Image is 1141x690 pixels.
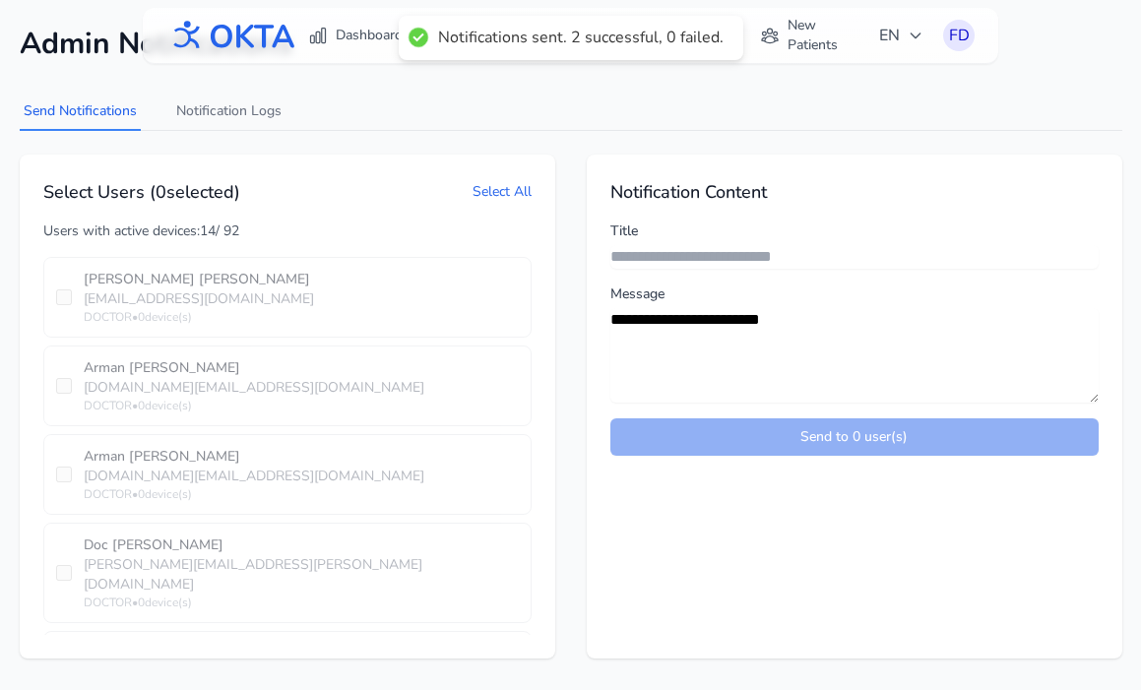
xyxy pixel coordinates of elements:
[610,284,1099,304] label: Message
[296,18,414,53] a: Dashboard
[172,94,285,131] button: Notification Logs
[867,16,935,55] button: EN
[610,418,1099,456] button: Send to 0 user(s)
[84,467,519,486] div: [DOMAIN_NAME][EMAIL_ADDRESS][DOMAIN_NAME]
[438,28,724,48] div: Notifications sent. 2 successful, 0 failed.
[166,12,297,59] img: OKTA logo
[84,398,519,413] div: DOCTOR • 0 device(s)
[56,289,72,305] input: [PERSON_NAME] [PERSON_NAME][EMAIL_ADDRESS][DOMAIN_NAME]DOCTOR•0device(s)
[84,309,519,325] div: DOCTOR • 0 device(s)
[610,178,1099,206] h2: Notification Content
[43,178,240,206] h2: Select Users ( 0 selected)
[84,270,519,289] div: [PERSON_NAME] [PERSON_NAME]
[56,467,72,482] input: Arman [PERSON_NAME][DOMAIN_NAME][EMAIL_ADDRESS][DOMAIN_NAME]DOCTOR•0device(s)
[943,20,975,51] button: FD
[430,8,562,63] a: Exercise Library
[473,182,532,202] button: Select All
[578,8,731,63] a: Workout Templates
[84,289,519,309] div: [EMAIL_ADDRESS][DOMAIN_NAME]
[84,535,519,555] div: Doc [PERSON_NAME]
[84,447,519,467] div: Arman [PERSON_NAME]
[84,378,519,398] div: [DOMAIN_NAME][EMAIL_ADDRESS][DOMAIN_NAME]
[20,94,141,131] button: Send Notifications
[56,565,72,581] input: Doc [PERSON_NAME][PERSON_NAME][EMAIL_ADDRESS][PERSON_NAME][DOMAIN_NAME]DOCTOR•0device(s)
[43,221,532,241] div: Users with active devices: 14 / 92
[84,358,519,378] div: Arman [PERSON_NAME]
[84,555,519,595] div: [PERSON_NAME][EMAIL_ADDRESS][PERSON_NAME][DOMAIN_NAME]
[879,24,923,47] span: EN
[84,486,519,502] div: DOCTOR • 0 device(s)
[610,221,1099,241] label: Title
[84,595,519,610] div: DOCTOR • 0 device(s)
[748,8,868,63] a: New Patients
[56,378,72,394] input: Arman [PERSON_NAME][DOMAIN_NAME][EMAIL_ADDRESS][DOMAIN_NAME]DOCTOR•0device(s)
